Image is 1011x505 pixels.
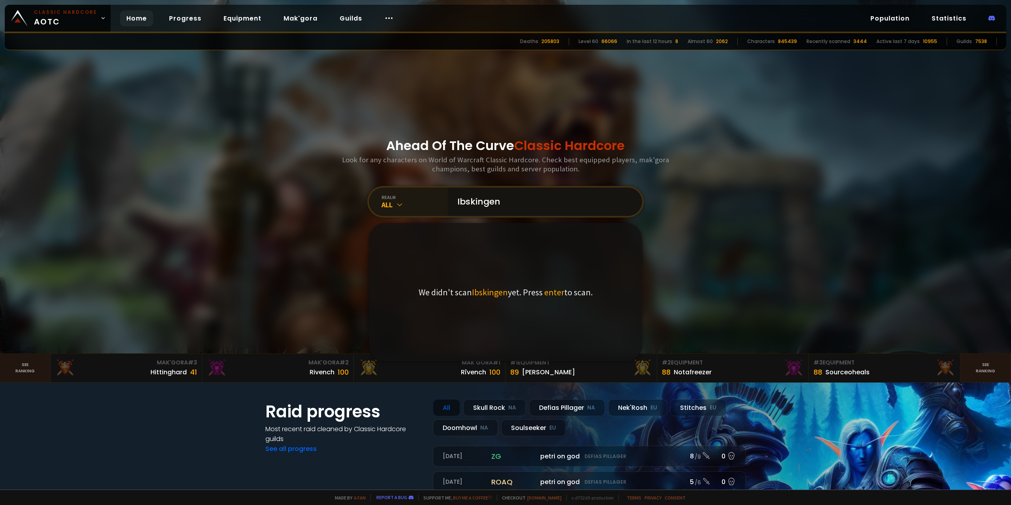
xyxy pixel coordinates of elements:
[419,287,593,298] p: We didn't scan yet. Press to scan.
[381,194,448,200] div: realm
[657,354,809,382] a: #2Equipment88Notafreezer
[333,10,368,26] a: Guilds
[544,287,564,298] span: enter
[814,359,823,366] span: # 3
[627,38,672,45] div: In the last 12 hours
[497,495,562,501] span: Checkout
[150,367,187,377] div: Hittinghard
[339,155,672,173] h3: Look for any characters on World of Warcraft Classic Hardcore. Check best equipped players, mak'g...
[529,399,605,416] div: Defias Pillager
[510,359,518,366] span: # 1
[472,287,508,298] span: Ibskingen
[501,419,566,436] div: Soulseeker
[55,359,197,367] div: Mak'Gora
[433,399,460,416] div: All
[354,354,505,382] a: Mak'Gora#1Rîvench100
[662,359,804,367] div: Equipment
[34,9,97,28] span: AOTC
[5,5,111,32] a: Classic HardcoreAOTC
[265,424,423,444] h4: Most recent raid cleaned by Classic Hardcore guilds
[340,359,349,366] span: # 2
[710,404,716,412] small: EU
[960,354,1011,382] a: Seeranking
[376,494,407,500] a: Report a bug
[433,471,746,492] a: [DATE]roaqpetri on godDefias Pillager5 /60
[310,367,334,377] div: Rivench
[489,367,500,377] div: 100
[202,354,354,382] a: Mak'Gora#2Rivench100
[381,200,448,209] div: All
[453,495,492,501] a: Buy me a coffee
[527,495,562,501] a: [DOMAIN_NAME]
[463,399,526,416] div: Skull Rock
[359,359,500,367] div: Mak'Gora
[806,38,850,45] div: Recently scanned
[778,38,797,45] div: 845439
[277,10,324,26] a: Mak'gora
[505,354,657,382] a: #1Equipment89[PERSON_NAME]
[508,404,516,412] small: NA
[975,38,987,45] div: 7538
[566,495,614,501] span: v. d752d5 - production
[587,404,595,412] small: NA
[688,38,713,45] div: Almost 60
[493,359,500,366] span: # 1
[265,399,423,424] h1: Raid progress
[217,10,268,26] a: Equipment
[675,38,678,45] div: 8
[809,354,960,382] a: #3Equipment88Sourceoheals
[188,359,197,366] span: # 3
[433,446,746,467] a: [DATE]zgpetri on godDefias Pillager8 /90
[825,367,870,377] div: Sourceoheals
[480,424,488,432] small: NA
[627,495,641,501] a: Terms
[579,38,598,45] div: Level 60
[923,38,937,45] div: 10955
[338,367,349,377] div: 100
[522,367,575,377] div: [PERSON_NAME]
[433,419,498,436] div: Doomhowl
[747,38,775,45] div: Characters
[510,359,652,367] div: Equipment
[814,367,822,377] div: 88
[716,38,728,45] div: 2062
[670,399,726,416] div: Stitches
[330,495,366,501] span: Made by
[601,38,617,45] div: 66066
[51,354,202,382] a: Mak'Gora#3Hittinghard41
[541,38,559,45] div: 205803
[662,367,671,377] div: 88
[461,367,486,377] div: Rîvench
[662,359,671,366] span: # 2
[34,9,97,16] small: Classic Hardcore
[520,38,538,45] div: Deaths
[190,367,197,377] div: 41
[814,359,955,367] div: Equipment
[876,38,920,45] div: Active last 7 days
[650,404,657,412] small: EU
[163,10,208,26] a: Progress
[925,10,973,26] a: Statistics
[674,367,712,377] div: Notafreezer
[549,424,556,432] small: EU
[608,399,667,416] div: Nek'Rosh
[957,38,972,45] div: Guilds
[645,495,661,501] a: Privacy
[120,10,153,26] a: Home
[418,495,492,501] span: Support me,
[853,38,867,45] div: 3444
[864,10,916,26] a: Population
[665,495,686,501] a: Consent
[354,495,366,501] a: a fan
[386,136,625,155] h1: Ahead Of The Curve
[265,444,317,453] a: See all progress
[207,359,349,367] div: Mak'Gora
[510,367,519,377] div: 89
[453,188,633,216] input: Search a character...
[514,137,625,154] span: Classic Hardcore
